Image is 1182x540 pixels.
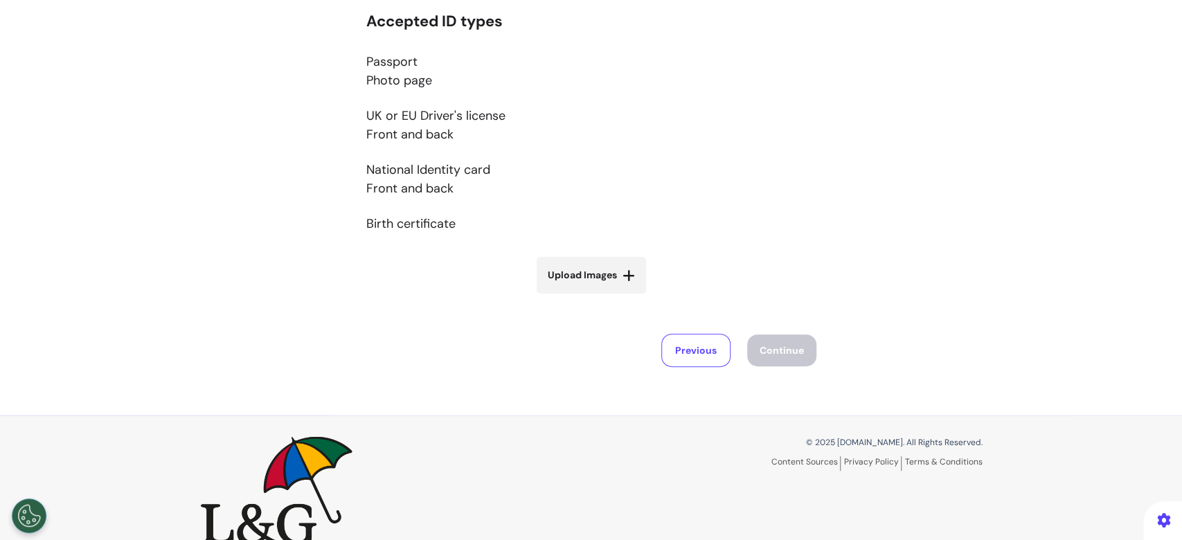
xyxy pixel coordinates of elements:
button: Continue [747,334,816,366]
a: Terms & Conditions [905,456,983,467]
p: Passport Photo page [366,53,816,90]
p: National Identity card Front and back [366,161,816,198]
p: © 2025 [DOMAIN_NAME]. All Rights Reserved. [602,436,983,449]
a: Content Sources [771,456,841,471]
h3: Accepted ID types [366,12,816,30]
button: Previous [661,334,731,367]
p: Birth certificate [366,215,816,233]
p: UK or EU Driver's license Front and back [366,107,816,144]
a: Privacy Policy [844,456,902,471]
span: Upload Images [548,268,617,282]
button: Open Preferences [12,498,46,533]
